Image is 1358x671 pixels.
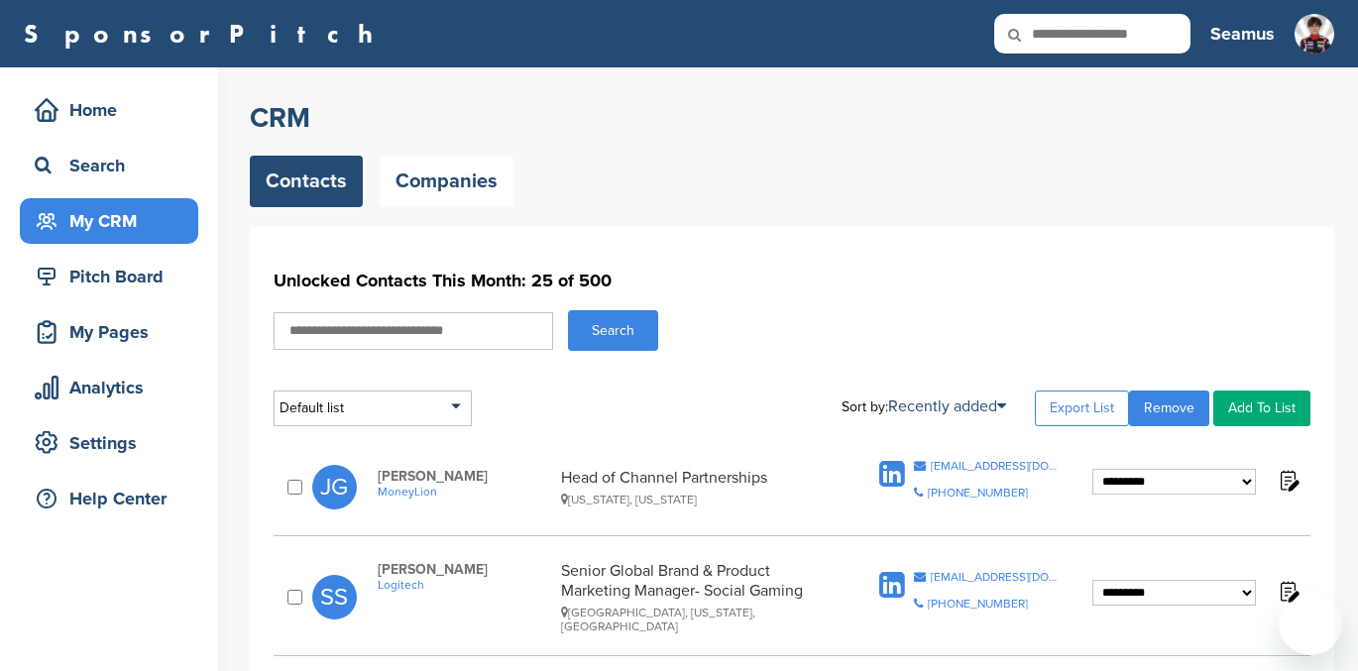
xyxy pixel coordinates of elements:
iframe: Button to launch messaging window [1279,592,1342,655]
div: Home [30,92,198,128]
div: Search [30,148,198,183]
a: Export List [1035,391,1129,426]
div: [EMAIL_ADDRESS][DOMAIN_NAME] [931,460,1063,472]
span: JG [312,465,357,509]
a: Pitch Board [20,254,198,299]
a: Home [20,87,198,133]
a: Recently added [888,396,1006,416]
img: Notes [1276,468,1301,493]
div: Default list [274,391,472,426]
div: [GEOGRAPHIC_DATA], [US_STATE], [GEOGRAPHIC_DATA] [561,606,835,633]
div: [PHONE_NUMBER] [928,598,1028,610]
a: Search [20,143,198,188]
h1: Unlocked Contacts This Month: 25 of 500 [274,263,1310,298]
a: MoneyLion [378,485,551,499]
a: Remove [1129,391,1209,426]
a: My CRM [20,198,198,244]
img: Seamus pic [1295,14,1334,54]
div: Senior Global Brand & Product Marketing Manager- Social Gaming [561,561,835,633]
h2: CRM [250,100,1334,136]
div: Sort by: [842,398,1006,414]
div: Pitch Board [30,259,198,294]
a: Settings [20,420,198,466]
a: Analytics [20,365,198,410]
span: [PERSON_NAME] [378,468,551,485]
a: Contacts [250,156,363,207]
a: Companies [380,156,513,207]
button: Search [568,310,658,351]
div: Help Center [30,481,198,516]
div: My Pages [30,314,198,350]
div: [US_STATE], [US_STATE] [561,493,835,506]
img: Notes [1276,579,1301,604]
h3: Seamus [1210,20,1275,48]
a: Logitech [378,578,551,592]
a: My Pages [20,309,198,355]
a: Seamus [1210,12,1275,56]
span: [PERSON_NAME] [378,561,551,578]
div: [PHONE_NUMBER] [928,487,1028,499]
div: My CRM [30,203,198,239]
span: SS [312,575,357,619]
div: Head of Channel Partnerships [561,468,835,506]
div: Analytics [30,370,198,405]
a: Help Center [20,476,198,521]
div: [EMAIL_ADDRESS][DOMAIN_NAME] [931,571,1063,583]
a: Add To List [1213,391,1310,426]
a: SponsorPitch [24,21,386,47]
div: Settings [30,425,198,461]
